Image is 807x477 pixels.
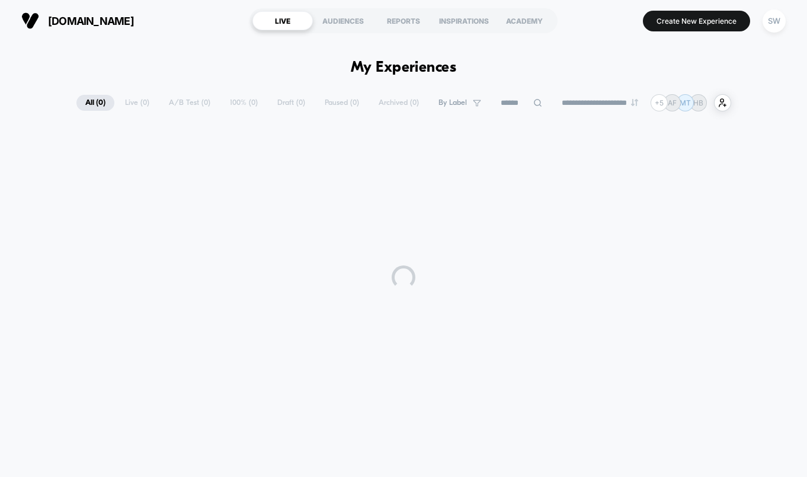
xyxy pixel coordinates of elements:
[373,11,434,30] div: REPORTS
[631,99,638,106] img: end
[680,98,691,107] p: MT
[76,95,114,111] span: All ( 0 )
[434,11,494,30] div: INSPIRATIONS
[313,11,373,30] div: AUDIENCES
[21,12,39,30] img: Visually logo
[494,11,555,30] div: ACADEMY
[18,11,137,30] button: [DOMAIN_NAME]
[252,11,313,30] div: LIVE
[763,9,786,33] div: SW
[351,59,457,76] h1: My Experiences
[643,11,750,31] button: Create New Experience
[438,98,467,107] span: By Label
[668,98,677,107] p: AF
[693,98,703,107] p: HB
[651,94,668,111] div: + 5
[48,15,134,27] span: [DOMAIN_NAME]
[759,9,789,33] button: SW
